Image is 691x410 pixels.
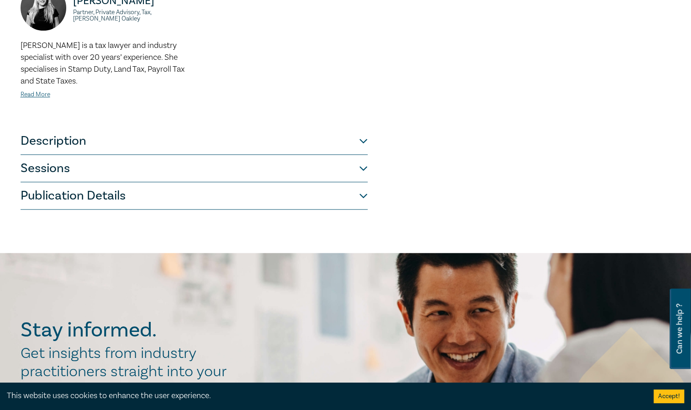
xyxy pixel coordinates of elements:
h2: Stay informed. [21,318,236,342]
a: Read More [21,90,50,99]
button: Accept cookies [654,389,684,403]
button: Sessions [21,155,368,182]
button: Publication Details [21,182,368,210]
small: Partner, Private Advisory, Tax, [PERSON_NAME] Oakley [73,9,189,22]
span: [PERSON_NAME] is a tax lawyer and industry specialist with over 20 years’ experience. She special... [21,40,185,86]
button: Description [21,127,368,155]
div: This website uses cookies to enhance the user experience. [7,390,640,402]
span: Can we help ? [675,294,684,363]
h2: Get insights from industry practitioners straight into your inbox. [21,344,236,399]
